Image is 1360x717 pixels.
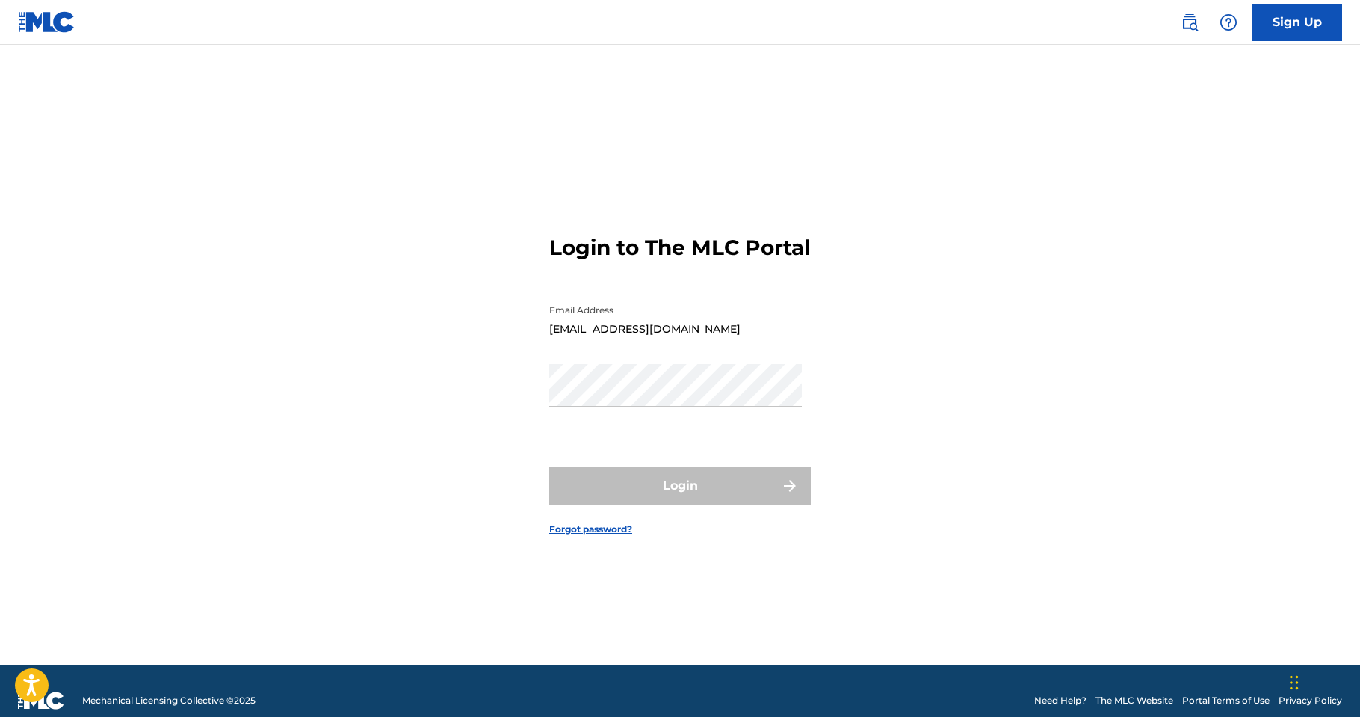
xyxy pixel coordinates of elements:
[549,523,632,536] a: Forgot password?
[1252,4,1342,41] a: Sign Up
[1220,13,1237,31] img: help
[549,235,810,261] h3: Login to The MLC Portal
[1095,694,1173,707] a: The MLC Website
[1285,645,1360,717] iframe: Chat Widget
[18,692,64,710] img: logo
[1214,7,1243,37] div: Help
[1181,13,1199,31] img: search
[1279,694,1342,707] a: Privacy Policy
[1175,7,1205,37] a: Public Search
[1034,694,1087,707] a: Need Help?
[1182,694,1270,707] a: Portal Terms of Use
[82,694,256,707] span: Mechanical Licensing Collective © 2025
[1290,660,1299,705] div: Drag
[18,11,75,33] img: MLC Logo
